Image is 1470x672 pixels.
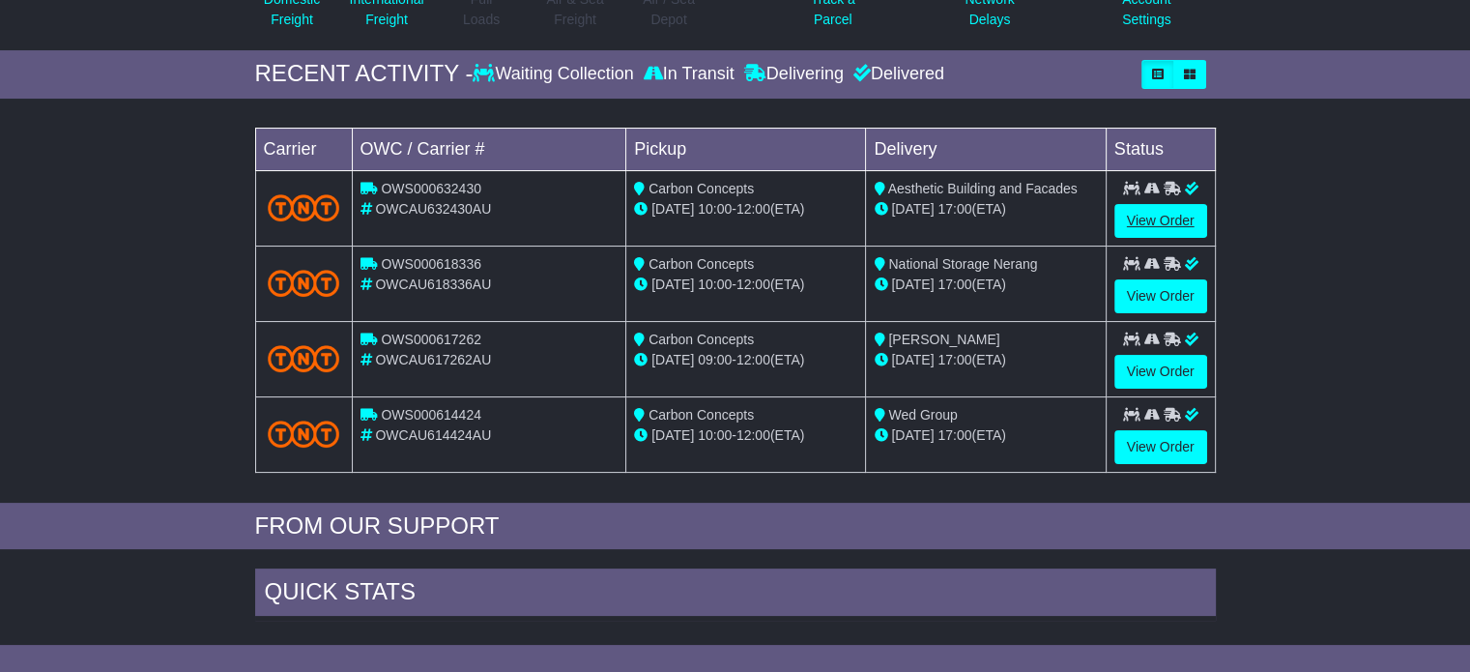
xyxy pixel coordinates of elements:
div: RECENT ACTIVITY - [255,60,474,88]
span: [DATE] [891,352,934,367]
td: Status [1106,128,1215,170]
span: Carbon Concepts [649,407,754,423]
span: [DATE] [651,277,694,292]
span: 12:00 [736,277,770,292]
span: OWCAU617262AU [375,352,491,367]
span: [DATE] [891,201,934,217]
td: OWC / Carrier # [352,128,626,170]
td: Delivery [866,128,1106,170]
span: 17:00 [937,201,971,217]
span: 10:00 [698,201,732,217]
td: Deliveries [255,621,1216,670]
span: [DATE] [891,277,934,292]
span: OWCAU614424AU [375,427,491,443]
span: 09:00 [698,352,732,367]
img: TNT_Domestic.png [268,421,340,447]
span: 17:00 [937,352,971,367]
img: TNT_Domestic.png [268,345,340,371]
span: OWS000614424 [381,407,481,423]
div: Waiting Collection [473,64,638,85]
span: [DATE] [651,201,694,217]
span: [DATE] [651,427,694,443]
span: Carbon Concepts [649,256,754,272]
div: Delivering [739,64,849,85]
div: Delivered [849,64,944,85]
span: 17:00 [937,277,971,292]
span: OWS000632430 [381,181,481,196]
td: Pickup [626,128,866,170]
span: OWS000617262 [381,332,481,347]
div: (ETA) [874,275,1097,295]
div: (ETA) [874,350,1097,370]
div: (ETA) [874,425,1097,446]
div: In Transit [639,64,739,85]
span: [PERSON_NAME] [888,332,999,347]
span: OWCAU618336AU [375,277,491,292]
span: 10:00 [698,277,732,292]
span: OWCAU632430AU [375,201,491,217]
span: 12:00 [736,427,770,443]
div: - (ETA) [634,425,857,446]
div: - (ETA) [634,275,857,295]
span: Wed Group [888,407,957,423]
img: TNT_Domestic.png [268,194,340,220]
span: 12:00 [736,201,770,217]
span: [DATE] [651,352,694,367]
a: View Order [1114,279,1207,313]
img: TNT_Domestic.png [268,270,340,296]
td: Carrier [255,128,352,170]
div: - (ETA) [634,199,857,219]
div: FROM OUR SUPPORT [255,512,1216,541]
span: Aesthetic Building and Facades [888,181,1078,196]
span: [DATE] [891,427,934,443]
a: View Order [1114,204,1207,238]
span: 10:00 [698,427,732,443]
span: National Storage Nerang [888,256,1037,272]
span: 12:00 [736,352,770,367]
a: View Order [1114,355,1207,389]
div: (ETA) [874,199,1097,219]
span: OWS000618336 [381,256,481,272]
a: View Order [1114,430,1207,464]
span: 17:00 [937,427,971,443]
div: - (ETA) [634,350,857,370]
div: Quick Stats [255,569,1216,621]
span: Carbon Concepts [649,332,754,347]
span: Carbon Concepts [649,181,754,196]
